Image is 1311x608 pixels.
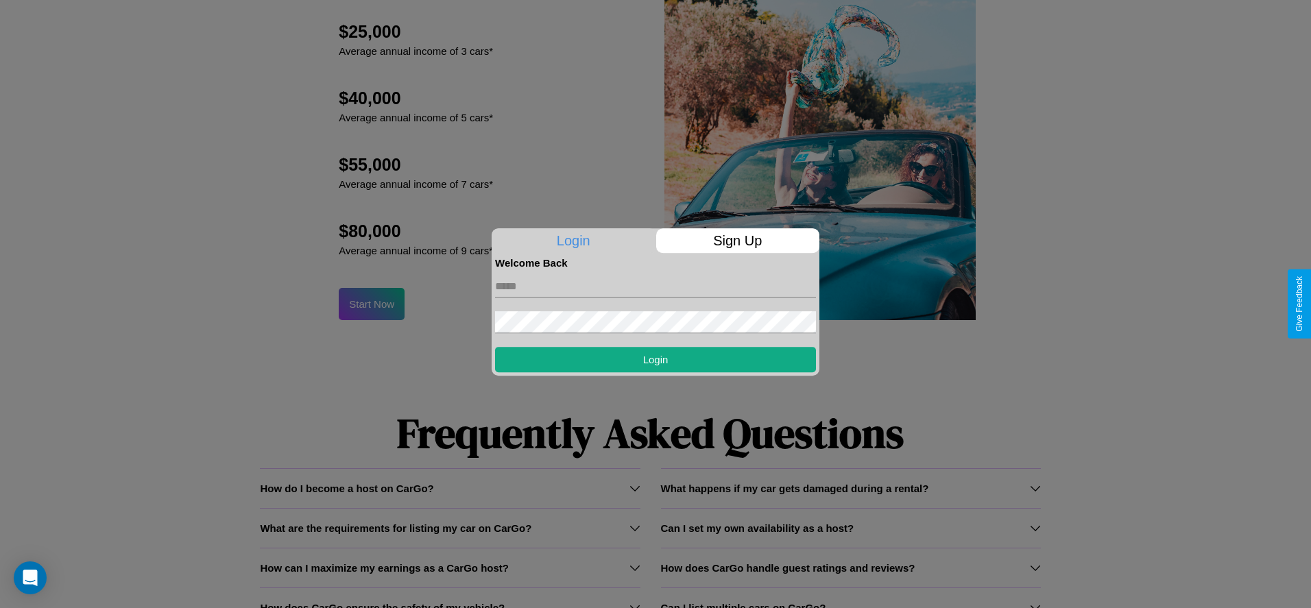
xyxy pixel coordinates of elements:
[495,347,816,372] button: Login
[1295,276,1304,332] div: Give Feedback
[14,561,47,594] div: Open Intercom Messenger
[495,257,816,269] h4: Welcome Back
[656,228,820,253] p: Sign Up
[492,228,655,253] p: Login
